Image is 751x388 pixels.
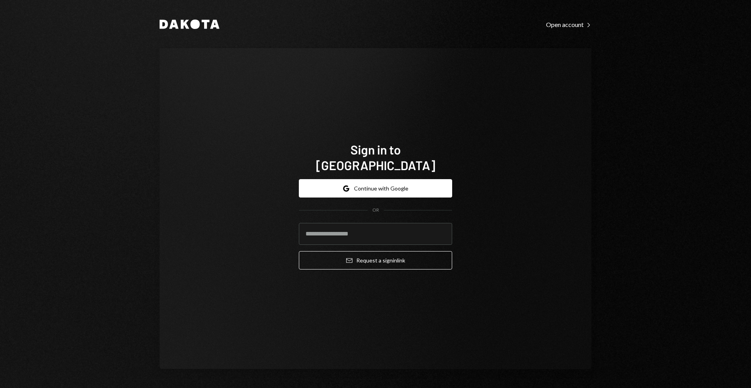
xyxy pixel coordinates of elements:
button: Continue with Google [299,179,452,198]
div: OR [372,207,379,214]
button: Request a signinlink [299,251,452,269]
a: Open account [546,20,591,29]
h1: Sign in to [GEOGRAPHIC_DATA] [299,142,452,173]
div: Open account [546,21,591,29]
